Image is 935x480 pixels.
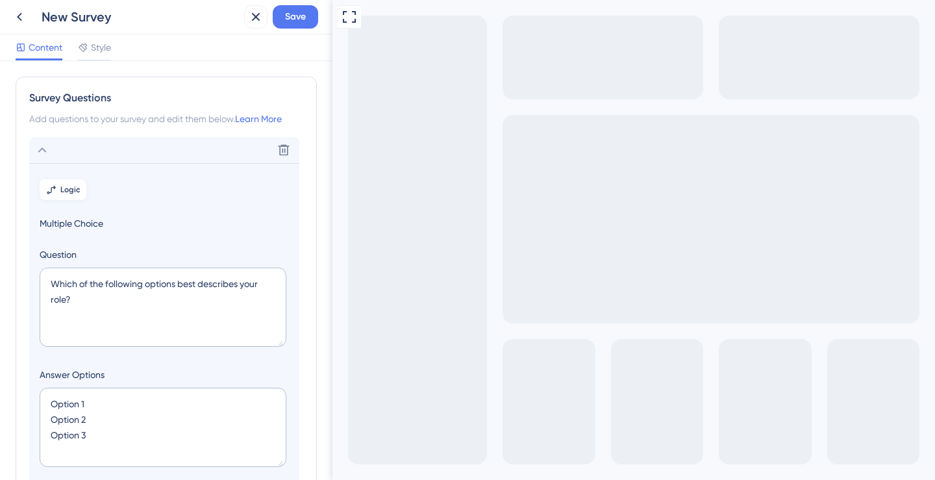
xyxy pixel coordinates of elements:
label: Other [37,182,63,195]
label: Question [40,247,289,262]
button: Submit survey [58,210,108,227]
div: radio group [10,91,156,171]
label: Option 3 [37,153,76,166]
div: Add questions to your survey and edit them below. [29,111,303,127]
label: Answer Options [40,367,289,383]
textarea: Option 1 Option 2 Option 3 [40,388,286,467]
div: radio group [10,177,156,200]
div: Close survey [140,10,156,26]
a: Learn More [235,114,282,124]
label: Option 1 [37,96,76,109]
div: New Survey [42,8,239,26]
span: Multiple Choice [40,216,289,231]
span: Logic [60,184,81,195]
span: Style [91,40,111,55]
div: Multiple choices rating [10,91,156,200]
div: Survey Questions [29,90,303,106]
textarea: Which of the following options best describes your role? [40,268,286,347]
button: Save [273,5,318,29]
div: Which of the following options best describes your role? [16,34,156,81]
span: Content [29,40,62,55]
button: Logic [40,179,86,200]
label: Option 2 [37,125,76,138]
span: Save [285,9,306,25]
